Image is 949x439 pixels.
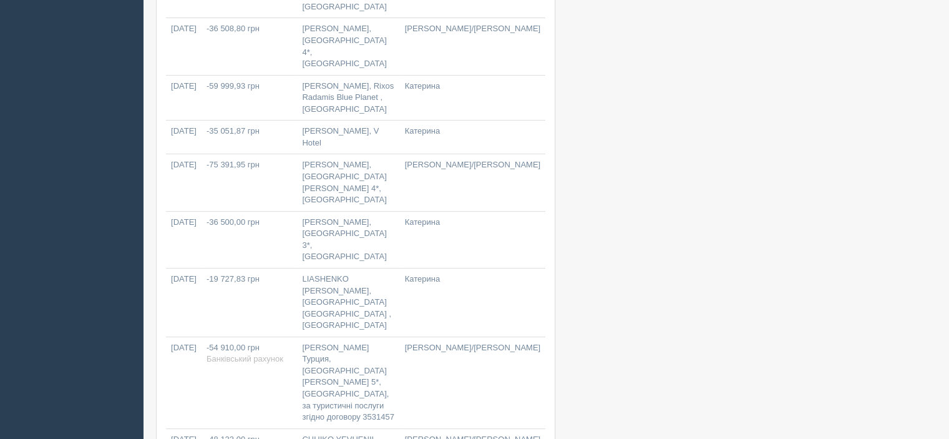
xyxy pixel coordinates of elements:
td: Катерина [400,121,545,154]
td: [PERSON_NAME] Турция, [GEOGRAPHIC_DATA][PERSON_NAME] 5*, [GEOGRAPHIC_DATA], за туристичні послуги... [297,337,399,428]
td: [DATE] [166,18,202,75]
td: [DATE] [166,337,202,428]
td: [PERSON_NAME], [GEOGRAPHIC_DATA] 3*, [GEOGRAPHIC_DATA] [297,211,399,268]
td: [DATE] [166,154,202,211]
span: Банківський рахунок [207,354,283,363]
td: [PERSON_NAME], [GEOGRAPHIC_DATA][PERSON_NAME] 4*, [GEOGRAPHIC_DATA] [297,154,399,211]
td: [DATE] [166,75,202,121]
td: -19 727,83 грн [202,268,297,337]
td: [DATE] [166,268,202,337]
td: [PERSON_NAME], Rixos Radamis Blue Planet , [GEOGRAPHIC_DATA] [297,75,399,121]
td: [DATE] [166,211,202,268]
td: -36 508,80 грн [202,18,297,75]
td: [DATE] [166,121,202,154]
td: [PERSON_NAME], [GEOGRAPHIC_DATA] 4*, [GEOGRAPHIC_DATA] [297,18,399,75]
td: -35 051,87 грн [202,121,297,154]
td: [PERSON_NAME]/[PERSON_NAME] [400,154,545,211]
td: Катерина [400,211,545,268]
td: -54 910,00 грн [202,337,297,428]
td: [PERSON_NAME]/[PERSON_NAME] [400,18,545,75]
td: -36 500,00 грн [202,211,297,268]
td: Катерина [400,75,545,121]
td: LIASHENKO [PERSON_NAME], [GEOGRAPHIC_DATA] [GEOGRAPHIC_DATA] , [GEOGRAPHIC_DATA] [297,268,399,337]
td: [PERSON_NAME], V Hotel [297,121,399,154]
td: -59 999,93 грн [202,75,297,121]
td: -75 391,95 грн [202,154,297,211]
td: [PERSON_NAME]/[PERSON_NAME] [400,337,545,428]
td: Катерина [400,268,545,337]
